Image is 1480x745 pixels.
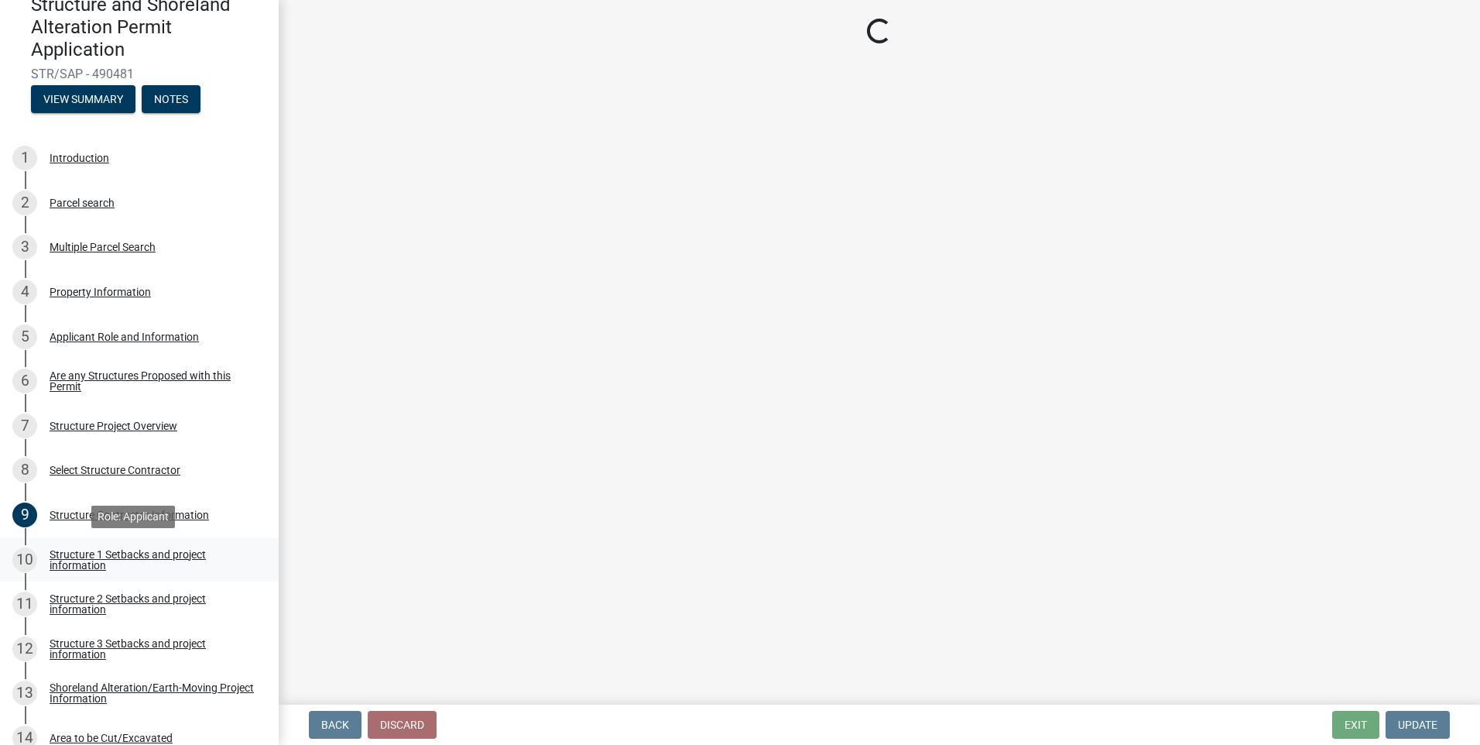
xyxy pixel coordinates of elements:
[12,146,37,170] div: 1
[50,682,254,704] div: Shoreland Alteration/Earth-Moving Project Information
[368,711,437,739] button: Discard
[50,421,177,431] div: Structure Project Overview
[50,370,254,392] div: Are any Structures Proposed with this Permit
[50,465,180,475] div: Select Structure Contractor
[50,331,199,342] div: Applicant Role and Information
[12,369,37,393] div: 6
[12,681,37,706] div: 13
[91,506,175,528] div: Role: Applicant
[12,637,37,661] div: 12
[31,85,135,113] button: View Summary
[12,235,37,259] div: 3
[50,593,254,615] div: Structure 2 Setbacks and project information
[50,242,156,252] div: Multiple Parcel Search
[50,197,115,208] div: Parcel search
[12,324,37,349] div: 5
[309,711,361,739] button: Back
[12,592,37,616] div: 11
[50,549,254,571] div: Structure 1 Setbacks and project information
[50,733,173,743] div: Area to be Cut/Excavated
[142,94,200,107] wm-modal-confirm: Notes
[321,719,349,731] span: Back
[50,638,254,660] div: Structure 3 Setbacks and project information
[50,510,209,520] div: Structure Contractor Information
[12,414,37,438] div: 7
[50,153,109,163] div: Introduction
[1386,711,1450,739] button: Update
[1398,719,1437,731] span: Update
[31,67,248,81] span: STR/SAP - 490481
[12,191,37,215] div: 2
[31,94,135,107] wm-modal-confirm: Summary
[142,85,200,113] button: Notes
[12,458,37,482] div: 8
[12,280,37,304] div: 4
[12,503,37,527] div: 9
[50,287,151,297] div: Property Information
[12,548,37,572] div: 10
[1332,711,1379,739] button: Exit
